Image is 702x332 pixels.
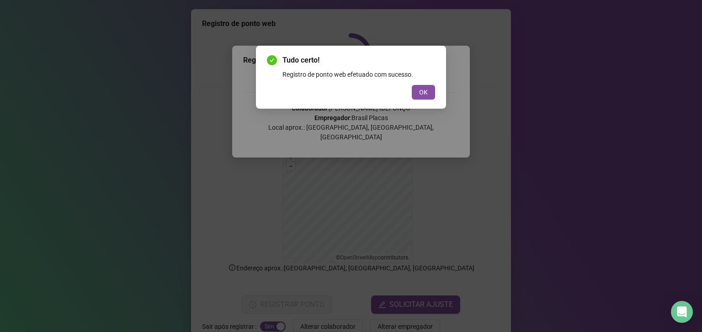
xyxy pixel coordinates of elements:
[267,55,277,65] span: check-circle
[671,301,693,323] div: Open Intercom Messenger
[282,55,435,66] span: Tudo certo!
[282,69,435,79] div: Registro de ponto web efetuado com sucesso.
[412,85,435,100] button: OK
[419,87,428,97] span: OK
